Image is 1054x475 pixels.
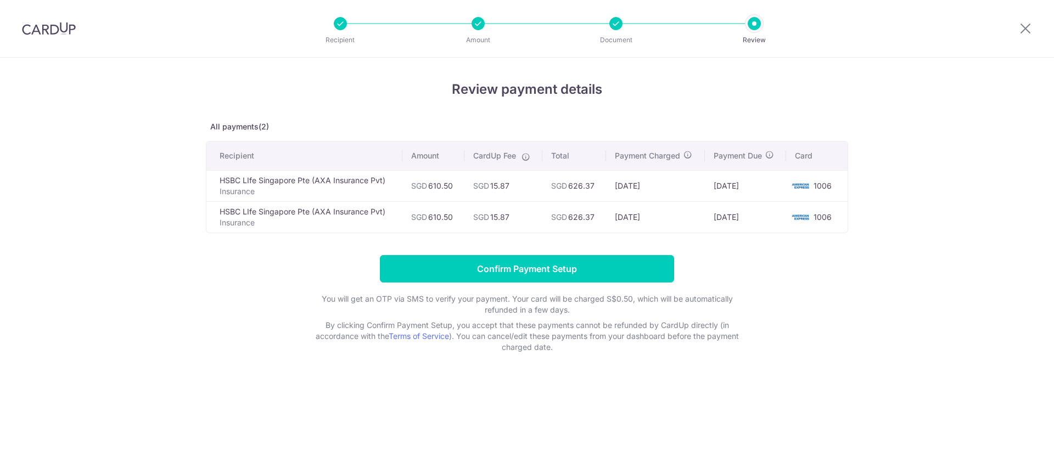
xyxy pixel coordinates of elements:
[789,179,811,193] img: <span class="translation_missing" title="translation missing: en.account_steps.new_confirm_form.b...
[411,212,427,222] span: SGD
[411,181,427,190] span: SGD
[551,212,567,222] span: SGD
[606,170,705,201] td: [DATE]
[402,170,464,201] td: 610.50
[786,142,848,170] th: Card
[380,255,674,282] input: Confirm Payment Setup
[705,170,786,201] td: [DATE]
[983,442,1043,470] iframe: Opens a widget where you can find more information
[389,331,449,341] a: Terms of Service
[575,35,657,46] p: Document
[814,181,832,190] span: 1006
[300,35,381,46] p: Recipient
[307,293,747,315] p: You will get an OTP via SMS to verify your payment. Your card will be charged S$0.50, which will ...
[473,181,489,190] span: SGD
[206,201,402,233] td: HSBC LIfe Singapore Pte (AXA Insurance Pvt)
[814,212,832,222] span: 1006
[705,201,786,233] td: [DATE]
[714,150,762,161] span: Payment Due
[206,80,848,99] h4: Review payment details
[307,320,747,353] p: By clicking Confirm Payment Setup, you accept that these payments cannot be refunded by CardUp di...
[206,142,402,170] th: Recipient
[789,211,811,224] img: <span class="translation_missing" title="translation missing: en.account_steps.new_confirm_form.b...
[714,35,795,46] p: Review
[206,170,402,201] td: HSBC LIfe Singapore Pte (AXA Insurance Pvt)
[542,170,606,201] td: 626.37
[464,201,542,233] td: 15.87
[438,35,519,46] p: Amount
[615,150,680,161] span: Payment Charged
[473,150,516,161] span: CardUp Fee
[22,22,76,35] img: CardUp
[606,201,705,233] td: [DATE]
[402,142,464,170] th: Amount
[402,201,464,233] td: 610.50
[473,212,489,222] span: SGD
[220,186,394,197] p: Insurance
[542,142,606,170] th: Total
[464,170,542,201] td: 15.87
[206,121,848,132] p: All payments(2)
[220,217,394,228] p: Insurance
[551,181,567,190] span: SGD
[542,201,606,233] td: 626.37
